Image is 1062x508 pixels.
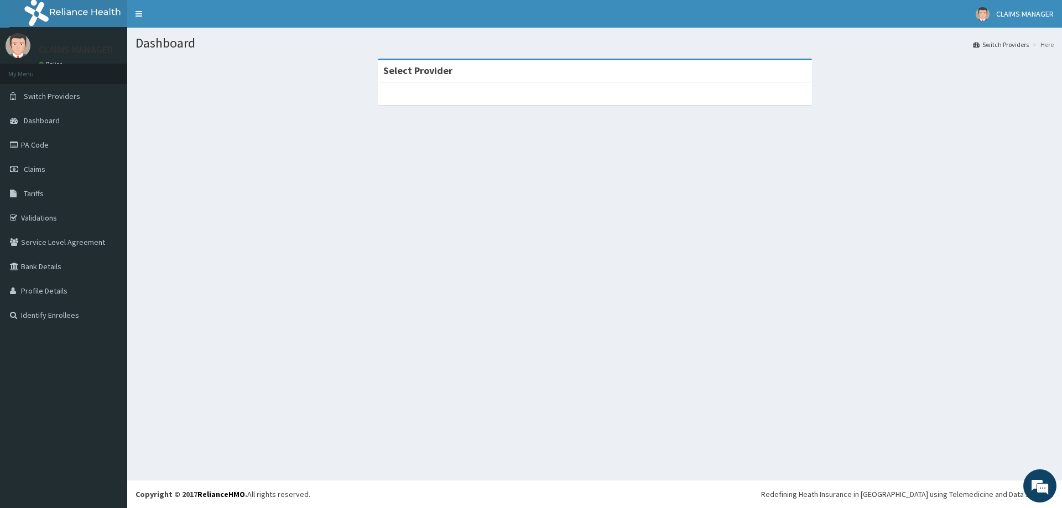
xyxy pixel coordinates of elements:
[973,40,1029,49] a: Switch Providers
[996,9,1054,19] span: CLAIMS MANAGER
[761,489,1054,500] div: Redefining Heath Insurance in [GEOGRAPHIC_DATA] using Telemedicine and Data Science!
[24,164,45,174] span: Claims
[136,36,1054,50] h1: Dashboard
[127,480,1062,508] footer: All rights reserved.
[24,116,60,125] span: Dashboard
[39,60,65,68] a: Online
[976,7,990,21] img: User Image
[6,33,30,58] img: User Image
[39,45,113,55] p: CLAIMS MANAGER
[383,64,452,77] strong: Select Provider
[136,489,247,499] strong: Copyright © 2017 .
[197,489,245,499] a: RelianceHMO
[24,91,80,101] span: Switch Providers
[24,188,44,198] span: Tariffs
[1030,40,1054,49] li: Here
